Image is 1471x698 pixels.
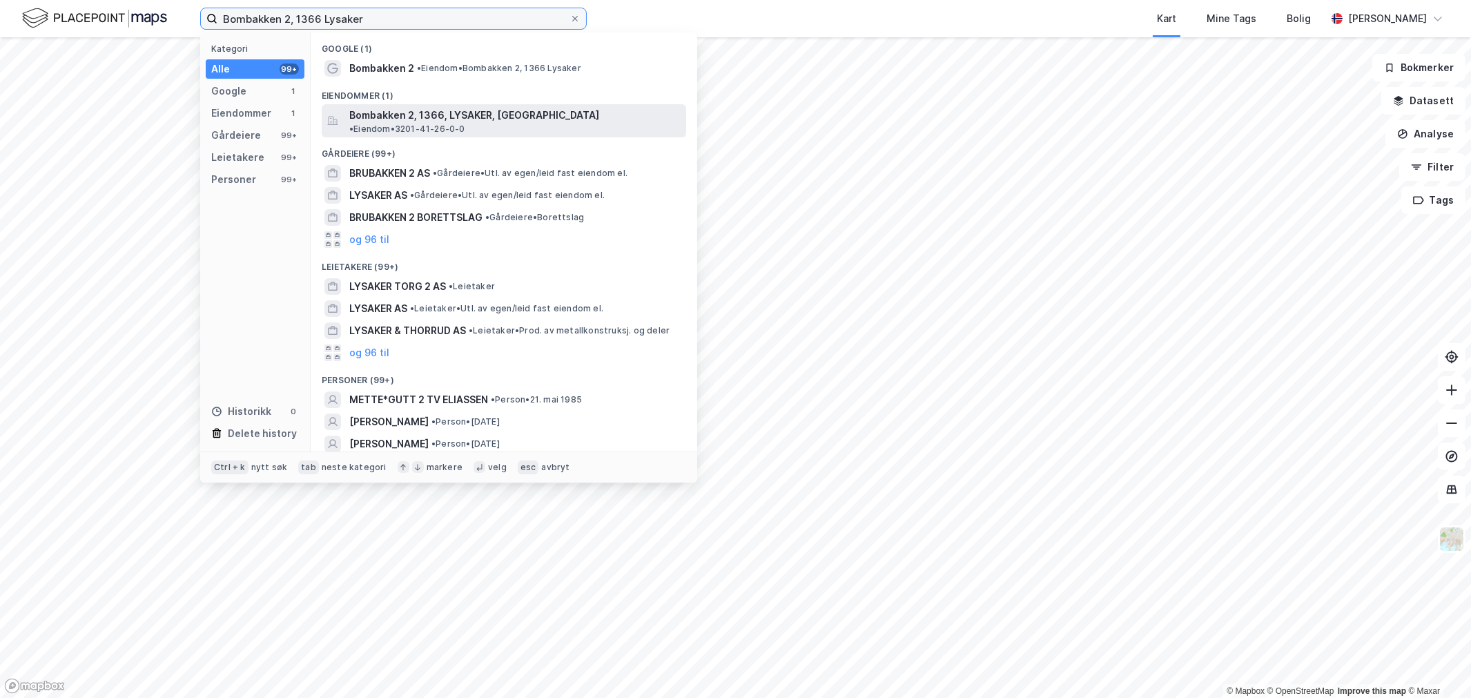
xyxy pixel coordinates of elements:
[491,394,582,405] span: Person • 21. mai 1985
[410,303,603,314] span: Leietaker • Utl. av egen/leid fast eiendom el.
[410,190,605,201] span: Gårdeiere • Utl. av egen/leid fast eiendom el.
[349,231,389,248] button: og 96 til
[349,124,465,135] span: Eiendom • 3201-41-26-0-0
[349,300,407,317] span: LYSAKER AS
[228,425,297,442] div: Delete history
[1402,632,1471,698] div: Kontrollprogram for chat
[485,212,489,222] span: •
[349,124,353,134] span: •
[322,462,387,473] div: neste kategori
[217,8,569,29] input: Søk på adresse, matrikkel, gårdeiere, leietakere eller personer
[4,678,65,694] a: Mapbox homepage
[211,61,230,77] div: Alle
[298,461,319,474] div: tab
[211,149,264,166] div: Leietakere
[1401,186,1465,214] button: Tags
[488,462,507,473] div: velg
[251,462,288,473] div: nytt søk
[1381,87,1465,115] button: Datasett
[349,165,430,182] span: BRUBAKKEN 2 AS
[1402,632,1471,698] iframe: Chat Widget
[349,187,407,204] span: LYSAKER AS
[431,438,500,449] span: Person • [DATE]
[288,86,299,97] div: 1
[431,416,436,427] span: •
[518,461,539,474] div: esc
[469,325,473,336] span: •
[349,414,429,430] span: [PERSON_NAME]
[349,278,446,295] span: LYSAKER TORG 2 AS
[280,64,299,75] div: 99+
[491,394,495,405] span: •
[349,60,414,77] span: Bombakken 2
[349,107,599,124] span: Bombakken 2, 1366, LYSAKER, [GEOGRAPHIC_DATA]
[211,403,271,420] div: Historikk
[211,43,304,54] div: Kategori
[1399,153,1465,181] button: Filter
[410,303,414,313] span: •
[431,416,500,427] span: Person • [DATE]
[1207,10,1256,27] div: Mine Tags
[349,322,466,339] span: LYSAKER & THORRUD AS
[280,152,299,163] div: 99+
[311,137,697,162] div: Gårdeiere (99+)
[485,212,584,223] span: Gårdeiere • Borettslag
[349,209,483,226] span: BRUBAKKEN 2 BORETTSLAG
[427,462,462,473] div: markere
[280,130,299,141] div: 99+
[431,438,436,449] span: •
[311,32,697,57] div: Google (1)
[469,325,670,336] span: Leietaker • Prod. av metallkonstruksj. og deler
[433,168,437,178] span: •
[211,171,256,188] div: Personer
[433,168,627,179] span: Gårdeiere • Utl. av egen/leid fast eiendom el.
[1287,10,1311,27] div: Bolig
[280,174,299,185] div: 99+
[288,108,299,119] div: 1
[349,391,488,408] span: METTE*GUTT 2 TV ELIASSEN
[1439,526,1465,552] img: Z
[349,436,429,452] span: [PERSON_NAME]
[211,105,271,122] div: Eiendommer
[311,364,697,389] div: Personer (99+)
[1157,10,1176,27] div: Kart
[311,251,697,275] div: Leietakere (99+)
[211,127,261,144] div: Gårdeiere
[410,190,414,200] span: •
[1267,686,1334,696] a: OpenStreetMap
[417,63,581,74] span: Eiendom • Bombakken 2, 1366 Lysaker
[1372,54,1465,81] button: Bokmerker
[449,281,495,292] span: Leietaker
[311,79,697,104] div: Eiendommer (1)
[1385,120,1465,148] button: Analyse
[211,83,246,99] div: Google
[1348,10,1427,27] div: [PERSON_NAME]
[449,281,453,291] span: •
[1227,686,1265,696] a: Mapbox
[349,345,389,361] button: og 96 til
[541,462,569,473] div: avbryt
[22,6,167,30] img: logo.f888ab2527a4732fd821a326f86c7f29.svg
[417,63,421,73] span: •
[211,461,249,474] div: Ctrl + k
[1338,686,1406,696] a: Improve this map
[288,406,299,417] div: 0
